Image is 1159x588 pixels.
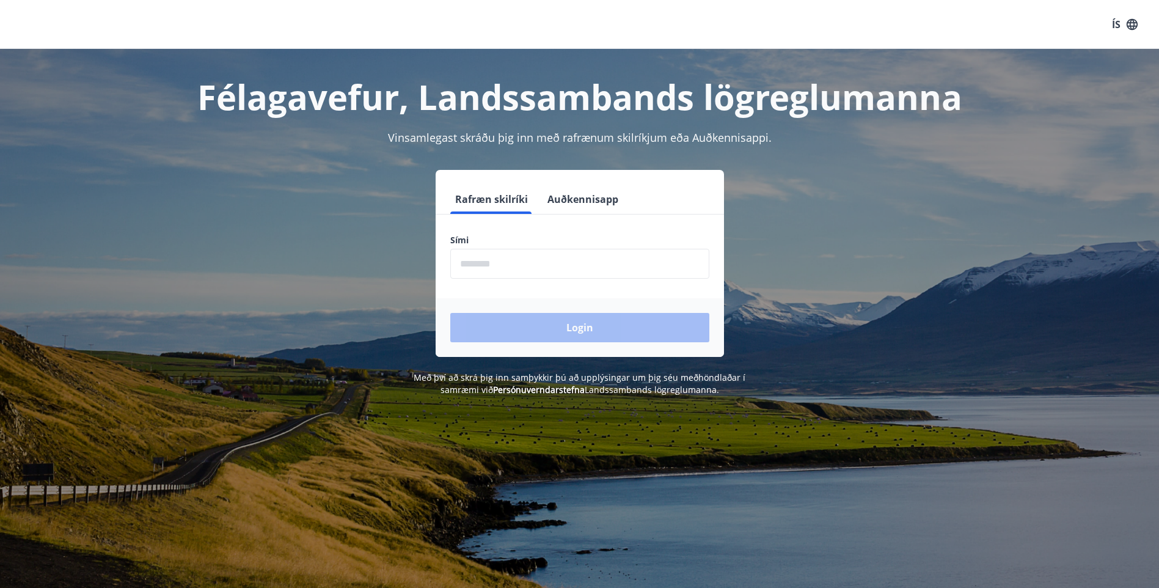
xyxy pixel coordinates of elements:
span: Vinsamlegast skráðu þig inn með rafrænum skilríkjum eða Auðkennisappi. [388,130,772,145]
h1: Félagavefur, Landssambands lögreglumanna [155,73,1005,120]
button: Rafræn skilríki [450,185,533,214]
a: Persónuverndarstefna [493,384,585,395]
button: Auðkennisapp [543,185,623,214]
button: ÍS [1105,13,1144,35]
label: Sími [450,234,709,246]
span: Með því að skrá þig inn samþykkir þú að upplýsingar um þig séu meðhöndlaðar í samræmi við Landssa... [414,372,745,395]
